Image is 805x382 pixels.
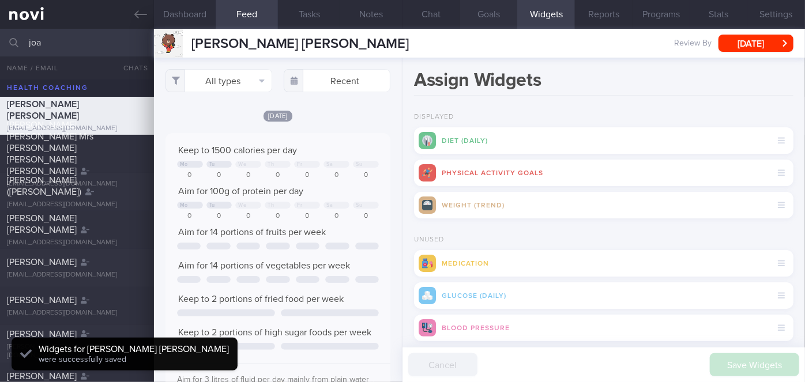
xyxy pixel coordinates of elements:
span: [PERSON_NAME] [7,258,77,267]
div: [EMAIL_ADDRESS][DOMAIN_NAME] [7,309,147,317]
span: [PERSON_NAME] ([PERSON_NAME]) [7,176,81,196]
div: Blood Pressure [414,315,793,341]
div: 0 [294,171,320,180]
span: [PERSON_NAME] [PERSON_NAME] Mrs [PERSON_NAME] [PERSON_NAME] [PERSON_NAME] [7,120,93,176]
div: 0 [323,171,349,180]
button: All types [165,69,272,92]
div: Su [356,161,362,168]
div: Fr [297,202,302,209]
div: 0 [353,212,379,221]
div: [EMAIL_ADDRESS][DOMAIN_NAME] [7,239,147,247]
span: [PERSON_NAME] [7,330,77,339]
div: Physical Activity Goals [414,160,793,186]
div: Fr [297,161,302,168]
div: Glucose (Daily) [414,282,793,309]
span: [PERSON_NAME] [7,372,77,381]
div: 0 [206,171,232,180]
div: 0 [235,212,261,221]
span: Review By [674,39,712,49]
div: [PERSON_NAME][EMAIL_ADDRESS][DOMAIN_NAME] [7,343,147,360]
div: Sa [326,202,333,209]
h2: Displayed [414,113,793,122]
span: Keep to 2 portions of fried food per week [178,294,344,304]
div: 0 [177,212,203,221]
button: Chats [108,56,154,80]
div: [EMAIL_ADDRESS][DOMAIN_NAME] [7,201,147,209]
div: Mo [180,202,188,209]
h1: Assign Widgets [414,69,793,96]
span: Keep to 1500 calories per day [178,146,297,155]
div: Mo [180,161,188,168]
div: Th [268,161,274,168]
div: Medication [414,250,793,277]
div: Weight (Trend) [414,192,793,218]
div: 0 [265,212,291,221]
div: 0 [235,171,261,180]
span: [PERSON_NAME] [PERSON_NAME] [7,214,77,235]
div: Tu [209,161,215,168]
button: [DATE] [719,35,793,52]
span: Aim for 14 portions of vegetables per week [178,261,350,270]
div: [EMAIL_ADDRESS][DOMAIN_NAME] [7,271,147,279]
span: Keep to 2 portions of high sugar foods per week [178,328,371,337]
span: Aim for 14 portions of fruits per week [178,228,326,237]
div: 0 [353,171,379,180]
span: [PERSON_NAME] [PERSON_NAME] [7,100,79,120]
div: Tu [209,202,215,209]
span: [PERSON_NAME] [PERSON_NAME] [191,37,409,51]
div: 0 [206,212,232,221]
div: 0 [177,171,203,180]
div: 0 [294,212,320,221]
div: Widgets for [PERSON_NAME] [PERSON_NAME] [39,343,229,355]
div: We [238,161,246,168]
div: Su [356,202,362,209]
div: Sa [326,161,333,168]
div: 0 [265,171,291,180]
span: [PERSON_NAME] [7,296,77,305]
div: 0 [323,212,349,221]
div: We [238,202,246,209]
div: Th [268,202,274,209]
div: Diet (Daily) [414,127,793,154]
span: Aim for 100g of protein per day [178,187,303,196]
span: were successfully saved [39,355,126,364]
h2: Unused [414,236,793,244]
span: [DATE] [264,111,292,122]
